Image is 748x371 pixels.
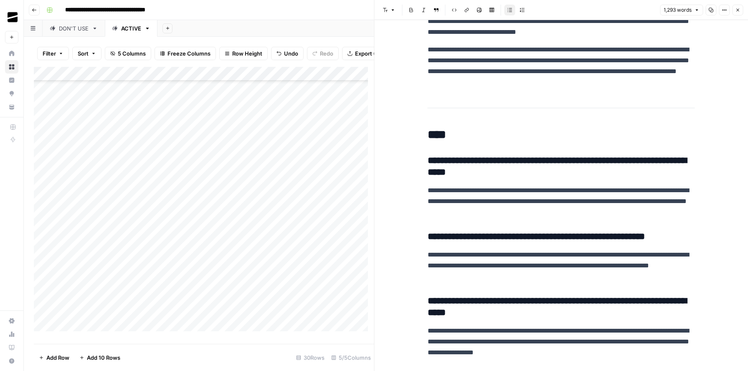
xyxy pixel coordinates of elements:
button: Add 10 Rows [74,351,125,364]
img: OGM Logo [5,10,20,25]
button: Undo [271,47,304,60]
a: Home [5,47,18,60]
a: Opportunities [5,87,18,100]
a: Learning Hub [5,341,18,354]
span: Row Height [232,49,262,58]
button: Redo [307,47,339,60]
div: ACTIVE [121,24,141,33]
span: Add Row [46,353,69,362]
a: Settings [5,314,18,328]
a: ACTIVE [105,20,157,37]
button: Sort [72,47,101,60]
div: 30 Rows [293,351,328,364]
a: Insights [5,74,18,87]
button: 1,293 words [660,5,703,15]
span: Freeze Columns [167,49,210,58]
button: 5 Columns [105,47,151,60]
span: Undo [284,49,298,58]
button: Row Height [219,47,268,60]
button: Help + Support [5,354,18,368]
span: Export CSV [355,49,385,58]
span: Filter [43,49,56,58]
a: Usage [5,328,18,341]
a: DON'T USE [43,20,105,37]
span: 5 Columns [118,49,146,58]
span: Sort [78,49,89,58]
span: 1,293 words [664,6,692,14]
div: 5/5 Columns [328,351,374,364]
span: Redo [320,49,333,58]
button: Add Row [34,351,74,364]
button: Export CSV [342,47,390,60]
button: Workspace: OGM [5,7,18,28]
button: Filter [37,47,69,60]
button: Freeze Columns [155,47,216,60]
div: DON'T USE [59,24,89,33]
a: Your Data [5,100,18,114]
a: Browse [5,60,18,74]
span: Add 10 Rows [87,353,120,362]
